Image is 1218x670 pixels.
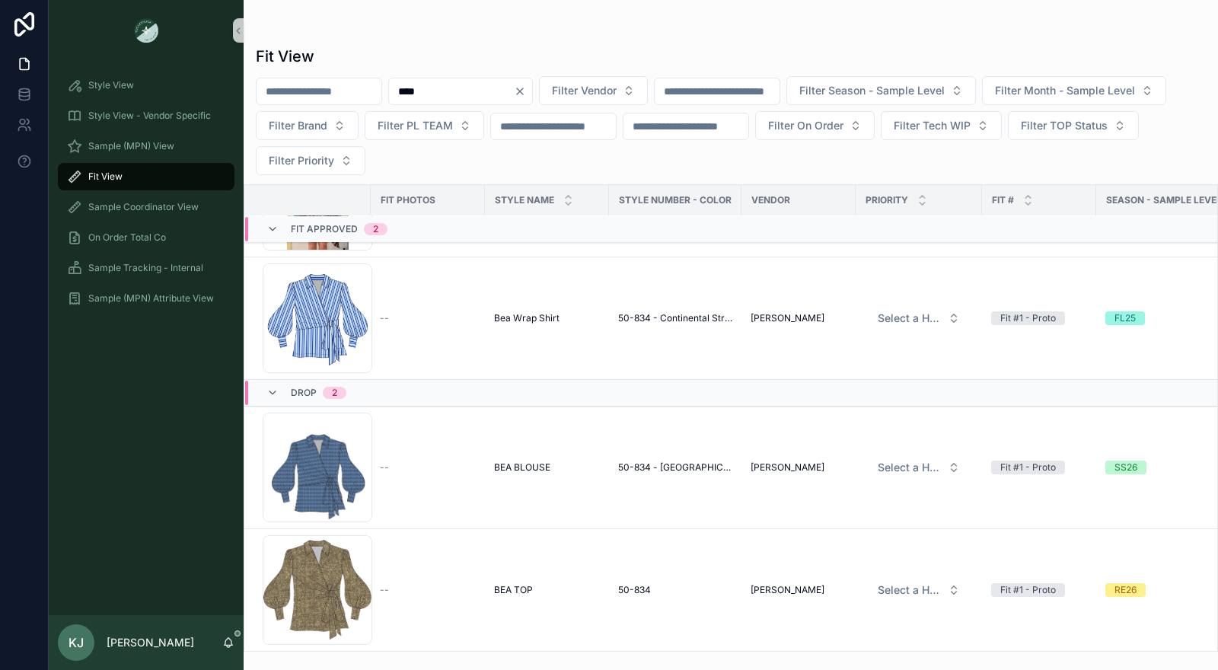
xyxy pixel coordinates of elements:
[291,223,358,235] span: Fit Approved
[378,118,453,133] span: Filter PL TEAM
[878,311,942,326] span: Select a HP FIT LEVEL
[380,312,389,324] span: --
[751,584,847,596] a: [PERSON_NAME]
[494,461,600,474] a: BEA BLOUSE
[866,194,908,206] span: PRIORITY
[751,312,847,324] a: [PERSON_NAME]
[69,633,84,652] span: KJ
[866,576,972,604] button: Select Button
[380,584,476,596] a: --
[88,79,134,91] span: Style View
[991,311,1087,325] a: Fit #1 - Proto
[866,305,972,332] button: Select Button
[982,76,1166,105] button: Select Button
[751,584,824,596] span: [PERSON_NAME]
[58,193,234,221] a: Sample Coordinator View
[1000,311,1056,325] div: Fit #1 - Proto
[107,635,194,650] p: [PERSON_NAME]
[494,312,600,324] a: Bea Wrap Shirt
[514,85,532,97] button: Clear
[291,387,317,399] span: Drop
[49,61,244,615] div: scrollable content
[494,312,560,324] span: Bea Wrap Shirt
[751,194,790,206] span: Vendor
[552,83,617,98] span: Filter Vendor
[618,584,651,596] span: 50-834
[618,584,732,596] a: 50-834
[865,576,973,605] a: Select Button
[992,194,1014,206] span: Fit #
[539,76,648,105] button: Select Button
[878,582,942,598] span: Select a HP FIT LEVEL
[88,171,123,183] span: Fit View
[58,102,234,129] a: Style View - Vendor Specific
[269,118,327,133] span: Filter Brand
[799,83,945,98] span: Filter Season - Sample Level
[58,132,234,160] a: Sample (MPN) View
[380,312,476,324] a: --
[618,312,732,324] a: 50-834 - Continental Stripe
[768,118,843,133] span: Filter On Order
[878,460,942,475] span: Select a HP FIT LEVEL
[995,83,1135,98] span: Filter Month - Sample Level
[1021,118,1108,133] span: Filter TOP Status
[1000,461,1056,474] div: Fit #1 - Proto
[88,201,199,213] span: Sample Coordinator View
[619,194,732,206] span: Style Number - Color
[380,461,476,474] a: --
[865,453,973,482] a: Select Button
[58,285,234,312] a: Sample (MPN) Attribute View
[134,18,158,43] img: App logo
[88,292,214,305] span: Sample (MPN) Attribute View
[88,140,174,152] span: Sample (MPN) View
[494,584,533,596] span: BEA TOP
[380,584,389,596] span: --
[88,262,203,274] span: Sample Tracking - Internal
[494,461,550,474] span: BEA BLOUSE
[866,454,972,481] button: Select Button
[894,118,971,133] span: Filter Tech WIP
[1000,583,1056,597] div: Fit #1 - Proto
[332,387,337,399] div: 2
[380,461,389,474] span: --
[58,254,234,282] a: Sample Tracking - Internal
[1008,111,1139,140] button: Select Button
[256,146,365,175] button: Select Button
[751,461,824,474] span: [PERSON_NAME]
[991,583,1087,597] a: Fit #1 - Proto
[256,111,359,140] button: Select Button
[269,153,334,168] span: Filter Priority
[365,111,484,140] button: Select Button
[751,312,824,324] span: [PERSON_NAME]
[381,194,435,206] span: Fit Photos
[494,584,600,596] a: BEA TOP
[1114,461,1137,474] div: SS26
[755,111,875,140] button: Select Button
[58,72,234,99] a: Style View
[786,76,976,105] button: Select Button
[373,223,378,235] div: 2
[1114,311,1136,325] div: FL25
[618,461,732,474] a: 50-834 - [GEOGRAPHIC_DATA] [GEOGRAPHIC_DATA]
[58,163,234,190] a: Fit View
[881,111,1002,140] button: Select Button
[88,231,166,244] span: On Order Total Co
[88,110,211,122] span: Style View - Vendor Specific
[256,46,314,67] h1: Fit View
[991,461,1087,474] a: Fit #1 - Proto
[865,304,973,333] a: Select Button
[58,224,234,251] a: On Order Total Co
[1114,583,1137,597] div: RE26
[751,461,847,474] a: [PERSON_NAME]
[495,194,554,206] span: STYLE NAME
